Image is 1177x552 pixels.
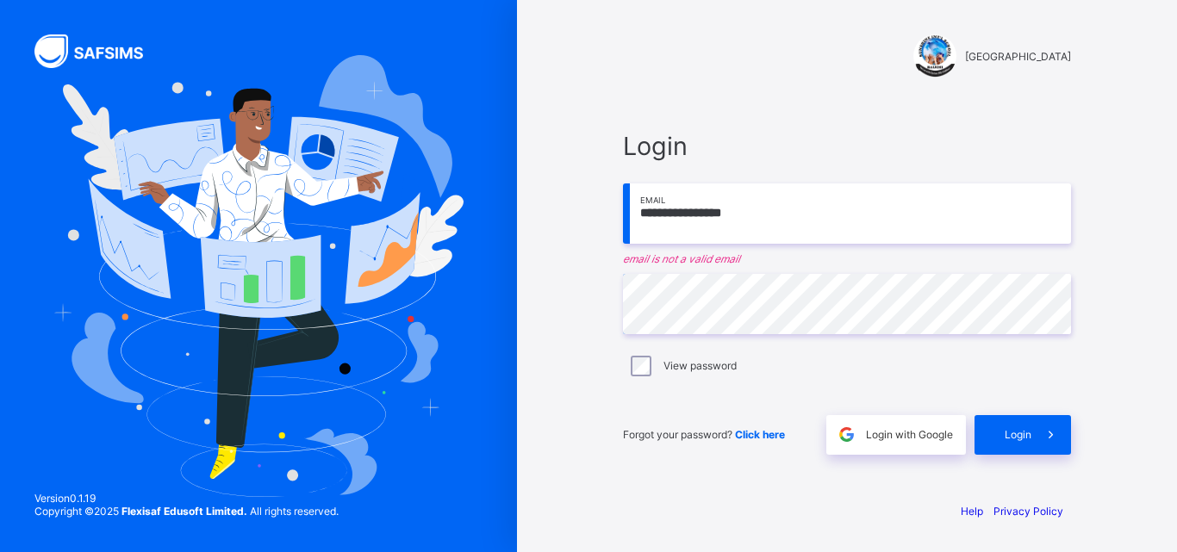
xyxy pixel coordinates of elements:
a: Help [961,505,983,518]
a: Click here [735,428,785,441]
span: Forgot your password? [623,428,785,441]
span: Copyright © 2025 All rights reserved. [34,505,339,518]
em: email is not a valid email [623,252,1071,265]
span: Login with Google [866,428,953,441]
img: SAFSIMS Logo [34,34,164,68]
img: Hero Image [53,55,464,496]
img: google.396cfc9801f0270233282035f929180a.svg [837,425,856,444]
span: Login [1005,428,1031,441]
strong: Flexisaf Edusoft Limited. [121,505,247,518]
label: View password [663,359,737,372]
a: Privacy Policy [993,505,1063,518]
span: Version 0.1.19 [34,492,339,505]
span: Login [623,131,1071,161]
span: [GEOGRAPHIC_DATA] [965,50,1071,63]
